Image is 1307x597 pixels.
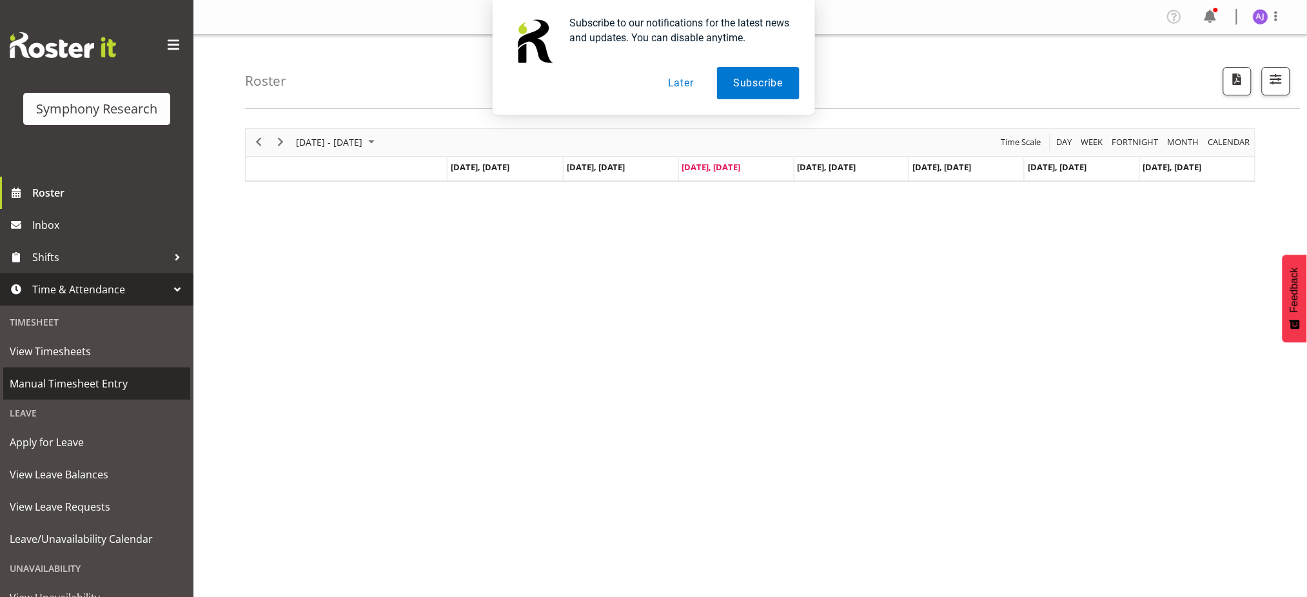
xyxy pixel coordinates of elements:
button: Timeline Week [1079,134,1106,150]
a: Leave/Unavailability Calendar [3,523,190,555]
a: Manual Timesheet Entry [3,367,190,400]
div: previous period [248,129,270,156]
span: [DATE], [DATE] [1143,161,1202,173]
span: Week [1080,134,1105,150]
span: Fortnight [1111,134,1160,150]
div: Leave [3,400,190,426]
span: Leave/Unavailability Calendar [10,529,184,549]
span: View Timesheets [10,342,184,361]
span: calendar [1207,134,1252,150]
button: Fortnight [1110,134,1161,150]
span: View Leave Balances [10,465,184,484]
button: Time Scale [999,134,1044,150]
span: Shifts [32,248,168,267]
span: [DATE], [DATE] [798,161,856,173]
div: Subscribe to our notifications for the latest news and updates. You can disable anytime. [560,15,800,45]
span: [DATE], [DATE] [1028,161,1086,173]
a: View Leave Requests [3,491,190,523]
span: Inbox [32,215,187,235]
span: Day [1056,134,1074,150]
span: [DATE] - [DATE] [295,134,364,150]
span: [DATE], [DATE] [451,161,509,173]
span: Manual Timesheet Entry [10,374,184,393]
button: Month [1206,134,1253,150]
button: August 2025 [294,134,380,150]
button: Next [272,134,290,150]
button: Later [652,67,710,99]
span: [DATE], [DATE] [682,161,741,173]
span: Apply for Leave [10,433,184,452]
div: August 18 - 24, 2025 [291,129,382,156]
span: [DATE], [DATE] [912,161,971,173]
div: next period [270,129,291,156]
button: Subscribe [717,67,799,99]
a: Apply for Leave [3,426,190,458]
span: View Leave Requests [10,497,184,516]
a: View Timesheets [3,335,190,367]
button: Feedback - Show survey [1282,255,1307,342]
span: Time & Attendance [32,280,168,299]
div: Timeline Week of August 20, 2025 [245,128,1255,182]
img: notification icon [508,15,560,67]
div: Timesheet [3,309,190,335]
div: Unavailability [3,555,190,582]
button: Previous [250,134,268,150]
span: Time Scale [1000,134,1043,150]
span: [DATE], [DATE] [567,161,625,173]
span: Roster [32,183,187,202]
a: View Leave Balances [3,458,190,491]
span: Month [1166,134,1201,150]
button: Timeline Day [1055,134,1075,150]
button: Timeline Month [1166,134,1202,150]
span: Feedback [1289,268,1301,313]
